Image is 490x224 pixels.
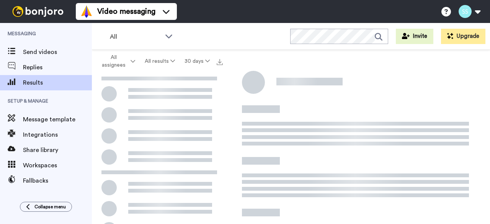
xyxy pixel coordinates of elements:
[214,56,225,67] button: Export all results that match these filters now.
[23,78,92,87] span: Results
[23,176,92,185] span: Fallbacks
[80,5,93,18] img: vm-color.svg
[23,161,92,170] span: Workspaces
[23,63,92,72] span: Replies
[93,51,140,72] button: All assignees
[441,29,485,44] button: Upgrade
[9,6,67,17] img: bj-logo-header-white.svg
[98,54,129,69] span: All assignees
[23,47,92,57] span: Send videos
[20,202,72,212] button: Collapse menu
[110,32,161,41] span: All
[97,6,155,17] span: Video messaging
[396,29,433,44] button: Invite
[140,54,180,68] button: All results
[23,146,92,155] span: Share library
[34,204,66,210] span: Collapse menu
[23,130,92,139] span: Integrations
[180,54,214,68] button: 30 days
[23,115,92,124] span: Message template
[217,59,223,65] img: export.svg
